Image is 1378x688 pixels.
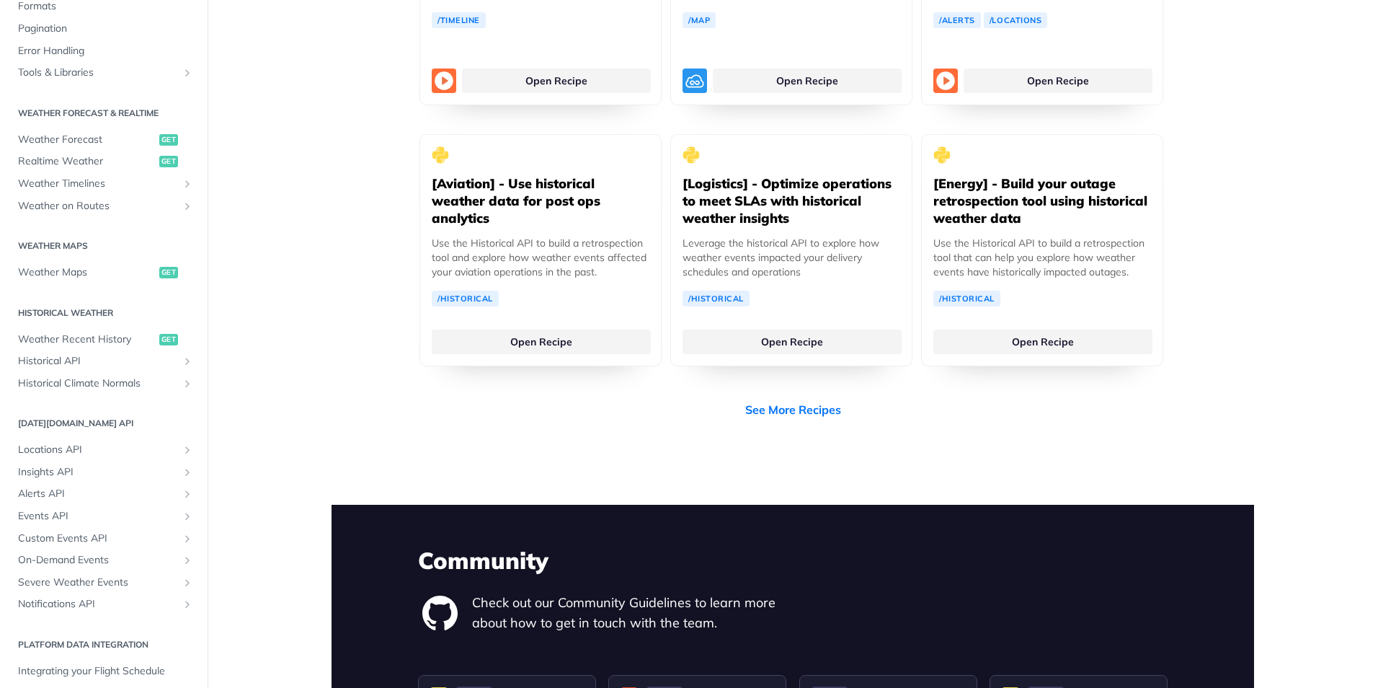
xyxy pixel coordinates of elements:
span: get [159,334,178,345]
button: Show subpages for Weather on Routes [182,200,193,212]
h3: Community [418,544,1168,576]
span: Weather Recent History [18,332,156,347]
button: Show subpages for Custom Events API [182,533,193,544]
h2: Platform DATA integration [11,638,197,651]
a: Insights APIShow subpages for Insights API [11,462,197,483]
p: Use the Historical API to build a retrospection tool that can help you explore how weather events... [933,236,1151,279]
a: /Historical [933,291,1000,306]
a: Open Recipe [683,330,902,354]
span: Insights API [18,465,178,480]
span: Events API [18,509,178,524]
span: get [159,156,178,167]
button: Show subpages for Weather Timelines [182,178,193,190]
button: Show subpages for Locations API [182,444,193,456]
a: Custom Events APIShow subpages for Custom Events API [11,528,197,550]
a: Events APIShow subpages for Events API [11,506,197,527]
span: Weather Maps [18,265,156,280]
a: Severe Weather EventsShow subpages for Severe Weather Events [11,572,197,594]
a: Weather Mapsget [11,262,197,283]
a: Open Recipe [713,69,902,93]
h2: Historical Weather [11,306,197,319]
a: Historical APIShow subpages for Historical API [11,350,197,372]
a: /Historical [432,291,499,306]
a: Weather on RoutesShow subpages for Weather on Routes [11,195,197,217]
a: /Locations [984,12,1048,28]
a: Open Recipe [462,69,651,93]
a: Open Recipe [964,69,1152,93]
a: On-Demand EventsShow subpages for On-Demand Events [11,550,197,571]
span: Locations API [18,443,178,457]
h5: [Aviation] - Use historical weather data for post ops analytics [432,175,649,227]
span: Custom Events API [18,532,178,546]
button: Show subpages for Notifications API [182,599,193,610]
button: Show subpages for Historical Climate Normals [182,378,193,389]
span: Notifications API [18,597,178,612]
span: Alerts API [18,487,178,501]
span: Weather Timelines [18,177,178,191]
a: Weather Recent Historyget [11,329,197,350]
button: Show subpages for Historical API [182,356,193,367]
span: Integrating your Flight Schedule [18,664,193,679]
a: Integrating your Flight Schedule [11,661,197,682]
span: Pagination [18,22,193,36]
a: Realtime Weatherget [11,151,197,172]
a: Open Recipe [933,330,1152,354]
a: Weather Forecastget [11,129,197,151]
a: Historical Climate NormalsShow subpages for Historical Climate Normals [11,373,197,394]
p: Check out our Community Guidelines to learn more about how to get in touch with the team. [472,593,793,633]
span: Tools & Libraries [18,66,178,80]
span: Severe Weather Events [18,575,178,590]
h2: Weather Maps [11,239,197,252]
button: Show subpages for Tools & Libraries [182,67,193,79]
a: /Historical [683,291,750,306]
button: Show subpages for Severe Weather Events [182,577,193,588]
span: Weather on Routes [18,199,178,213]
span: Weather Forecast [18,133,156,147]
a: Notifications APIShow subpages for Notifications API [11,594,197,615]
button: Show subpages for Insights API [182,467,193,478]
span: Realtime Weather [18,154,156,169]
a: Open Recipe [432,330,651,354]
span: Historical API [18,354,178,369]
h5: [Energy] - Build your outage retrospection tool using historical weather data [933,175,1151,227]
a: /Timeline [432,12,486,28]
span: On-Demand Events [18,553,178,568]
a: Pagination [11,18,197,40]
a: /Alerts [933,12,981,28]
h2: [DATE][DOMAIN_NAME] API [11,417,197,430]
button: Show subpages for Alerts API [182,488,193,500]
a: Tools & LibrariesShow subpages for Tools & Libraries [11,62,197,84]
a: Locations APIShow subpages for Locations API [11,439,197,461]
button: Show subpages for On-Demand Events [182,555,193,566]
span: Historical Climate Normals [18,376,178,391]
a: /Map [683,12,716,28]
span: Error Handling [18,44,193,58]
a: Error Handling [11,40,197,62]
a: Weather TimelinesShow subpages for Weather Timelines [11,173,197,195]
p: Leverage the historical API to explore how weather events impacted your delivery schedules and op... [683,236,900,279]
a: Alerts APIShow subpages for Alerts API [11,483,197,505]
a: See More Recipes [745,401,841,418]
button: Show subpages for Events API [182,511,193,522]
p: Use the Historical API to build a retrospection tool and explore how weather events affected your... [432,236,649,279]
span: get [159,267,178,278]
span: get [159,134,178,146]
h5: [Logistics] - Optimize operations to meet SLAs with historical weather insights [683,175,900,227]
h2: Weather Forecast & realtime [11,107,197,120]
